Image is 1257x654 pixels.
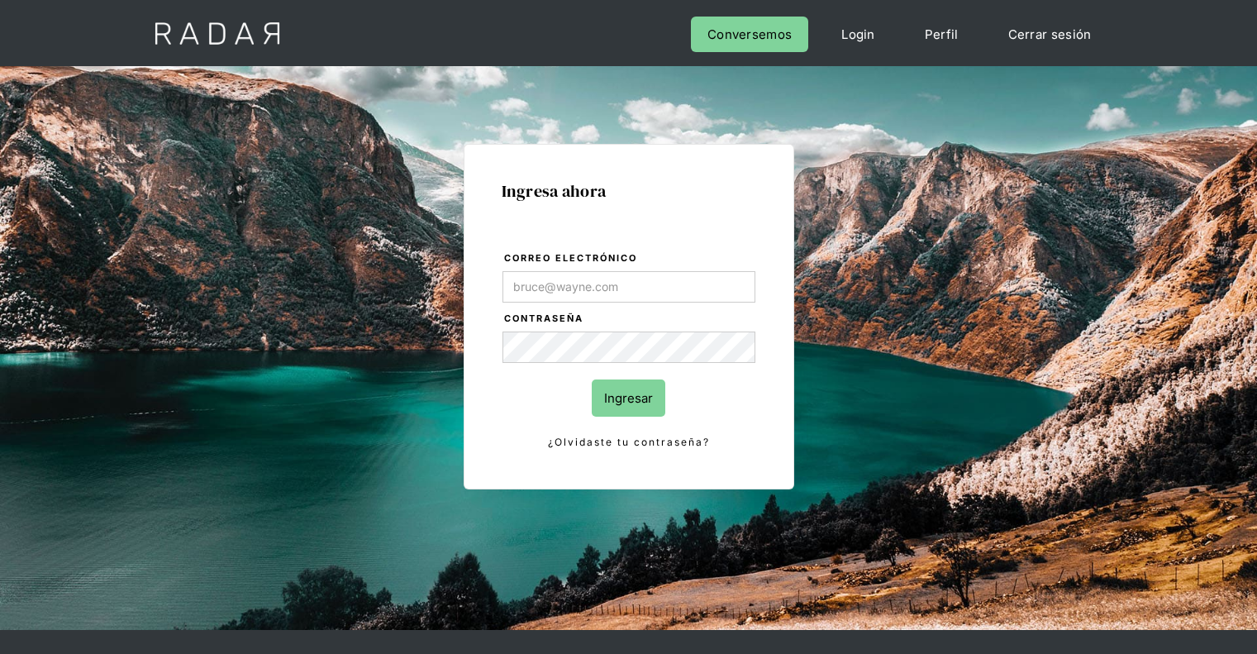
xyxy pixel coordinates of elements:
form: Login Form [502,250,756,451]
label: Correo electrónico [504,251,755,267]
input: Ingresar [592,380,665,417]
h1: Ingresa ahora [502,182,756,200]
a: Cerrar sesión [992,17,1108,52]
a: Conversemos [691,17,808,52]
a: ¿Olvidaste tu contraseña? [502,433,755,451]
a: Login [825,17,892,52]
label: Contraseña [504,311,755,327]
input: bruce@wayne.com [502,271,755,303]
a: Perfil [908,17,975,52]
